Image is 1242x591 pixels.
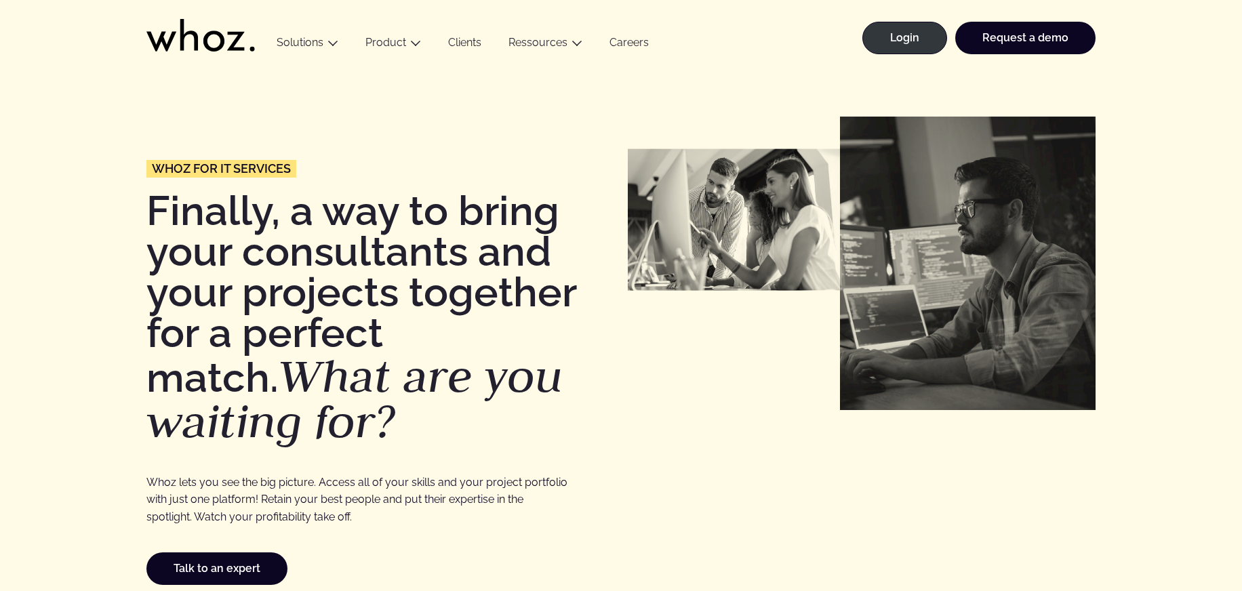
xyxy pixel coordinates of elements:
a: Login [862,22,947,54]
a: Clients [435,36,495,54]
img: Sociétés numériques [840,117,1096,410]
button: Product [352,36,435,54]
img: ESN [628,149,840,291]
a: Request a demo [955,22,1096,54]
em: What are you waiting for? [146,346,563,451]
a: Talk to an expert [146,552,287,585]
a: Careers [596,36,662,54]
a: Product [365,36,406,49]
h1: Finally, a way to bring your consultants and your projects together for a perfect match. [146,190,614,445]
p: Whoz lets you see the big picture. Access all of your skills and your project portfolio with just... [146,474,567,525]
span: Whoz for IT services [152,163,291,175]
button: Solutions [263,36,352,54]
a: Ressources [508,36,567,49]
button: Ressources [495,36,596,54]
